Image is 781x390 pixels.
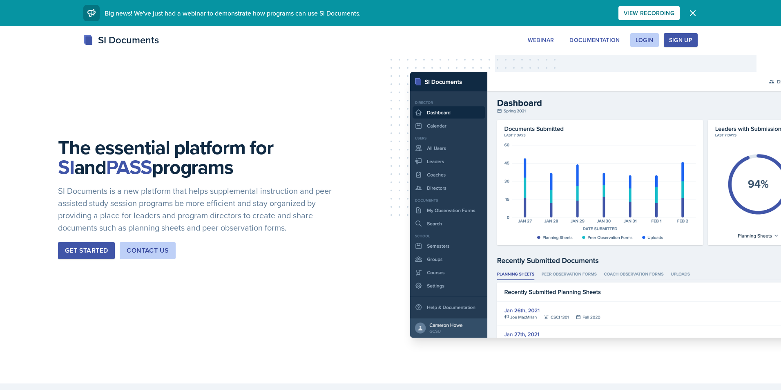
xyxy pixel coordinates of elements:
div: SI Documents [83,33,159,47]
div: Webinar [528,37,554,43]
div: Contact Us [127,246,169,256]
button: Login [630,33,659,47]
div: View Recording [624,10,674,16]
button: Documentation [564,33,625,47]
button: Contact Us [120,242,176,259]
button: Sign Up [664,33,698,47]
div: Documentation [569,37,620,43]
div: Get Started [65,246,108,256]
button: Webinar [522,33,559,47]
button: View Recording [618,6,680,20]
button: Get Started [58,242,115,259]
div: Login [636,37,654,43]
span: Big news! We've just had a webinar to demonstrate how programs can use SI Documents. [105,9,361,18]
div: Sign Up [669,37,692,43]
